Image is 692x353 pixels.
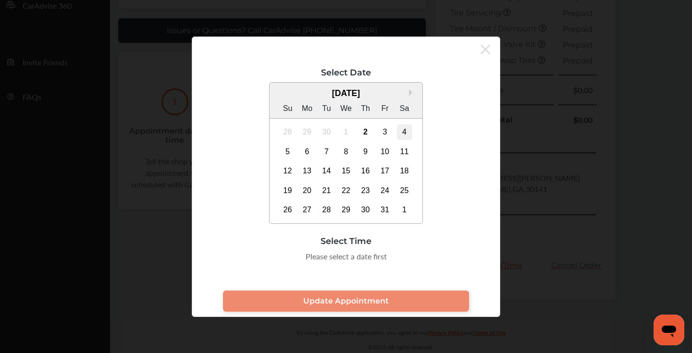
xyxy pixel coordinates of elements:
[358,163,373,179] div: Choose Thursday, October 16th, 2025
[280,163,296,179] div: Choose Sunday, October 12th, 2025
[319,144,334,159] div: Choose Tuesday, October 7th, 2025
[397,144,412,159] div: Choose Saturday, October 11th, 2025
[338,183,354,198] div: Choose Wednesday, October 22nd, 2025
[207,236,485,246] div: Select Time
[270,88,423,98] div: [DATE]
[299,124,315,140] div: Not available Monday, September 29th, 2025
[377,101,393,116] div: Fr
[377,183,393,198] div: Choose Friday, October 24th, 2025
[358,144,373,159] div: Choose Thursday, October 9th, 2025
[358,183,373,198] div: Choose Thursday, October 23rd, 2025
[207,251,485,262] div: Please select a date first
[397,183,412,198] div: Choose Saturday, October 25th, 2025
[319,183,334,198] div: Choose Tuesday, October 21st, 2025
[299,144,315,159] div: Choose Monday, October 6th, 2025
[319,124,334,140] div: Not available Tuesday, September 30th, 2025
[358,124,373,140] div: Choose Thursday, October 2nd, 2025
[338,202,354,218] div: Choose Wednesday, October 29th, 2025
[207,67,485,77] div: Select Date
[397,101,412,116] div: Sa
[377,202,393,218] div: Choose Friday, October 31st, 2025
[377,163,393,179] div: Choose Friday, October 17th, 2025
[338,163,354,179] div: Choose Wednesday, October 15th, 2025
[303,296,389,305] span: Update Appointment
[338,124,354,140] div: Not available Wednesday, October 1st, 2025
[338,144,354,159] div: Choose Wednesday, October 8th, 2025
[358,202,373,218] div: Choose Thursday, October 30th, 2025
[280,101,296,116] div: Su
[280,144,296,159] div: Choose Sunday, October 5th, 2025
[319,163,334,179] div: Choose Tuesday, October 14th, 2025
[409,89,416,96] button: Next Month
[377,124,393,140] div: Choose Friday, October 3rd, 2025
[319,101,334,116] div: Tu
[280,183,296,198] div: Choose Sunday, October 19th, 2025
[278,122,414,220] div: month 2025-10
[223,291,469,312] a: Update Appointment
[397,202,412,218] div: Choose Saturday, November 1st, 2025
[397,163,412,179] div: Choose Saturday, October 18th, 2025
[299,202,315,218] div: Choose Monday, October 27th, 2025
[319,202,334,218] div: Choose Tuesday, October 28th, 2025
[280,124,296,140] div: Not available Sunday, September 28th, 2025
[397,124,412,140] div: Choose Saturday, October 4th, 2025
[358,101,373,116] div: Th
[280,202,296,218] div: Choose Sunday, October 26th, 2025
[654,315,684,345] iframe: Button to launch messaging window
[377,144,393,159] div: Choose Friday, October 10th, 2025
[299,163,315,179] div: Choose Monday, October 13th, 2025
[299,183,315,198] div: Choose Monday, October 20th, 2025
[338,101,354,116] div: We
[299,101,315,116] div: Mo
